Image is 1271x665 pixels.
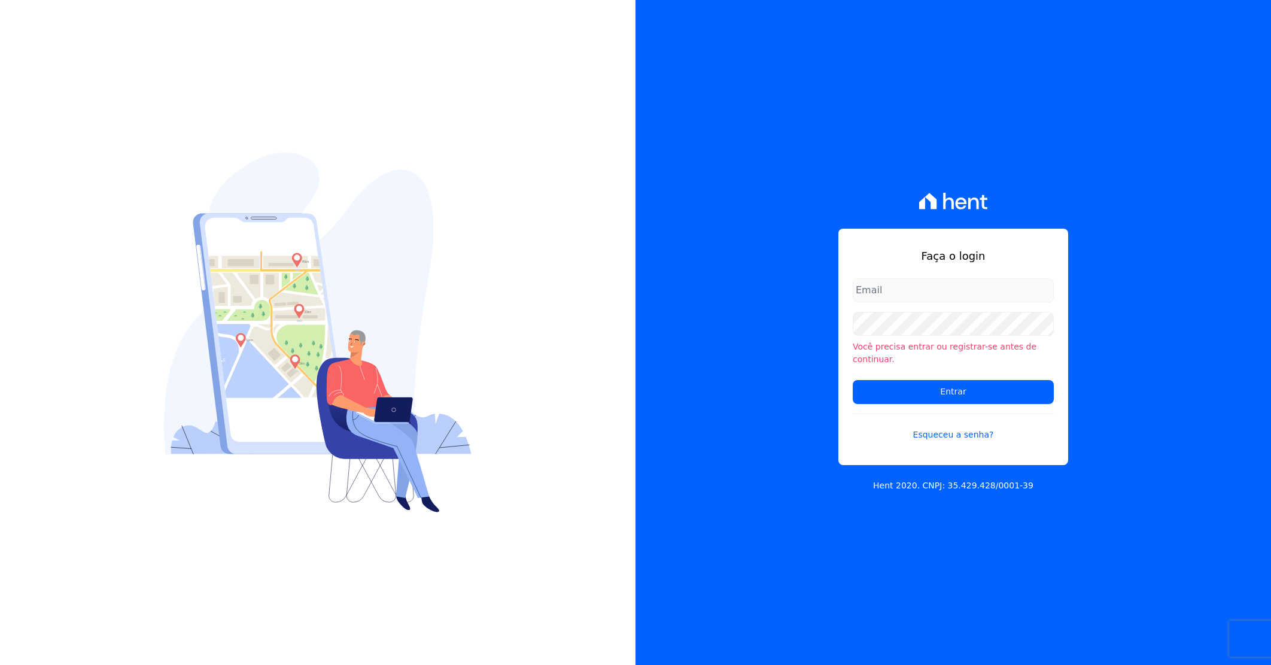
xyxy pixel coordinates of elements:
img: Login [164,153,472,512]
p: Hent 2020. CNPJ: 35.429.428/0001-39 [873,479,1033,492]
a: Esqueceu a senha? [853,414,1054,441]
li: Você precisa entrar ou registrar-se antes de continuar. [853,341,1054,366]
h1: Faça o login [853,248,1054,264]
input: Email [853,278,1054,302]
input: Entrar [853,380,1054,404]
